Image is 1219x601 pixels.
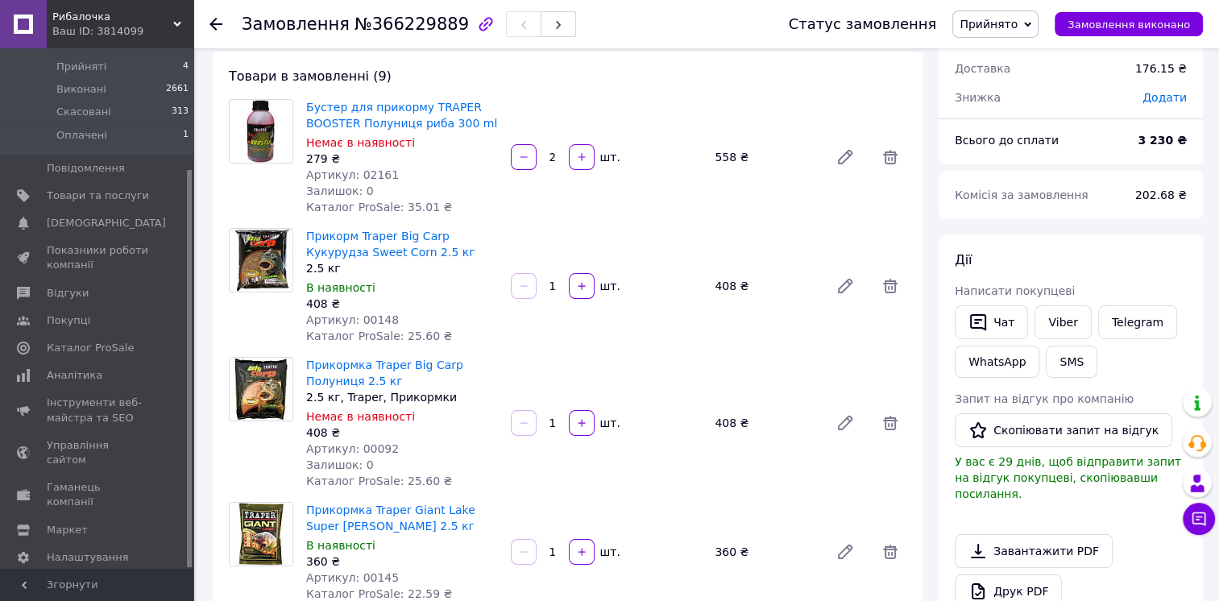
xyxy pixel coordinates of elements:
span: Залишок: 0 [306,184,374,197]
span: Товари в замовленні (9) [229,68,392,84]
a: WhatsApp [955,346,1039,378]
span: Покупці [47,313,90,328]
span: Прийнято [960,18,1018,31]
div: 408 ₴ [306,296,498,312]
a: Завантажити PDF [955,534,1113,568]
a: Telegram [1098,305,1177,339]
span: Артикул: 00145 [306,571,399,584]
div: 558 ₴ [708,146,823,168]
span: Налаштування [47,550,129,565]
span: Знижка [955,91,1001,104]
span: Доставка [955,62,1010,75]
span: Аналітика [47,368,102,383]
div: 408 ₴ [708,275,823,297]
div: Повернутися назад [209,16,222,32]
a: Редагувати [829,141,861,173]
span: У вас є 29 днів, щоб відправити запит на відгук покупцеві, скопіювавши посилання. [955,455,1181,500]
div: шт. [596,278,622,294]
a: Редагувати [829,536,861,568]
div: 279 ₴ [306,151,498,167]
span: Видалити [874,141,906,173]
img: Прикорм Traper Big Carp Кукурудза Sweet Corn 2.5 кг [231,229,290,292]
img: Бустер для прикорму TRAPER BOOSTER Полуниця риба 300 ml [231,100,290,163]
img: Прикормка Traper Giant Lake Super Карп 2.5 кг [230,503,292,566]
span: Замовлення виконано [1068,19,1190,31]
div: 176.15 ₴ [1126,51,1196,86]
span: Рибалочка [52,10,173,24]
span: Каталог ProSale: 22.59 ₴ [306,587,452,600]
button: Скопіювати запит на відгук [955,413,1172,447]
span: Видалити [874,536,906,568]
button: SMS [1046,346,1097,378]
div: 2.5 кг [306,260,498,276]
span: Повідомлення [47,161,125,176]
span: В наявності [306,281,375,294]
div: 360 ₴ [708,541,823,563]
a: Бустер для прикорму TRAPER BOOSTER Полуниця риба 300 ml [306,101,497,130]
span: Прийняті [56,60,106,74]
span: Каталог ProSale: 35.01 ₴ [306,201,452,213]
span: Каталог ProSale: 25.60 ₴ [306,330,452,342]
span: Немає в наявності [306,136,415,149]
a: Редагувати [829,270,861,302]
span: Управління сайтом [47,438,149,467]
b: 3 230 ₴ [1138,134,1187,147]
img: Прикормка Traper Big Carp Полуниця 2.5 кг [231,358,290,421]
span: Артикул: 00148 [306,313,399,326]
a: Прикорм Traper Big Carp Кукурудза Sweet Corn 2.5 кг [306,230,475,259]
span: Каталог ProSale: 25.60 ₴ [306,475,452,487]
span: Артикул: 02161 [306,168,399,181]
span: 2661 [166,82,189,97]
span: Інструменти веб-майстра та SEO [47,396,149,425]
span: Залишок: 0 [306,458,374,471]
span: 202.68 ₴ [1135,189,1187,201]
span: В наявності [306,539,375,552]
span: Запит на відгук про компанію [955,392,1134,405]
span: Видалити [874,270,906,302]
span: Артикул: 00092 [306,442,399,455]
span: Виконані [56,82,106,97]
span: Замовлення [242,15,350,34]
a: Прикормка Traper Giant Lake Super [PERSON_NAME] 2.5 кг [306,504,475,533]
span: 1 [183,128,189,143]
div: 360 ₴ [306,553,498,570]
span: Скасовані [56,105,111,119]
span: Гаманець компанії [47,480,149,509]
div: 408 ₴ [306,425,498,441]
div: Статус замовлення [789,16,937,32]
span: Видалити [874,407,906,439]
span: Немає в наявності [306,410,415,423]
span: Оплачені [56,128,107,143]
div: 2.5 кг, Traper, Прикормки [306,389,498,405]
div: 408 ₴ [708,412,823,434]
span: Товари та послуги [47,189,149,203]
span: 4 [183,60,189,74]
div: шт. [596,149,622,165]
div: Ваш ID: 3814099 [52,24,193,39]
span: Показники роботи компанії [47,243,149,272]
span: Всього до сплати [955,134,1059,147]
span: Написати покупцеві [955,284,1075,297]
div: шт. [596,415,622,431]
span: Додати [1142,91,1187,104]
span: 313 [172,105,189,119]
span: Відгуки [47,286,89,300]
a: Редагувати [829,407,861,439]
a: Viber [1034,305,1091,339]
span: [DEMOGRAPHIC_DATA] [47,216,166,230]
button: Чат [955,305,1028,339]
span: Каталог ProSale [47,341,134,355]
div: шт. [596,544,622,560]
span: Маркет [47,523,88,537]
span: №366229889 [355,15,469,34]
a: Прикормка Traper Big Carp Полуниця 2.5 кг [306,359,463,388]
span: Комісія за замовлення [955,189,1088,201]
button: Замовлення виконано [1055,12,1203,36]
span: Дії [955,252,972,267]
button: Чат з покупцем [1183,503,1215,535]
